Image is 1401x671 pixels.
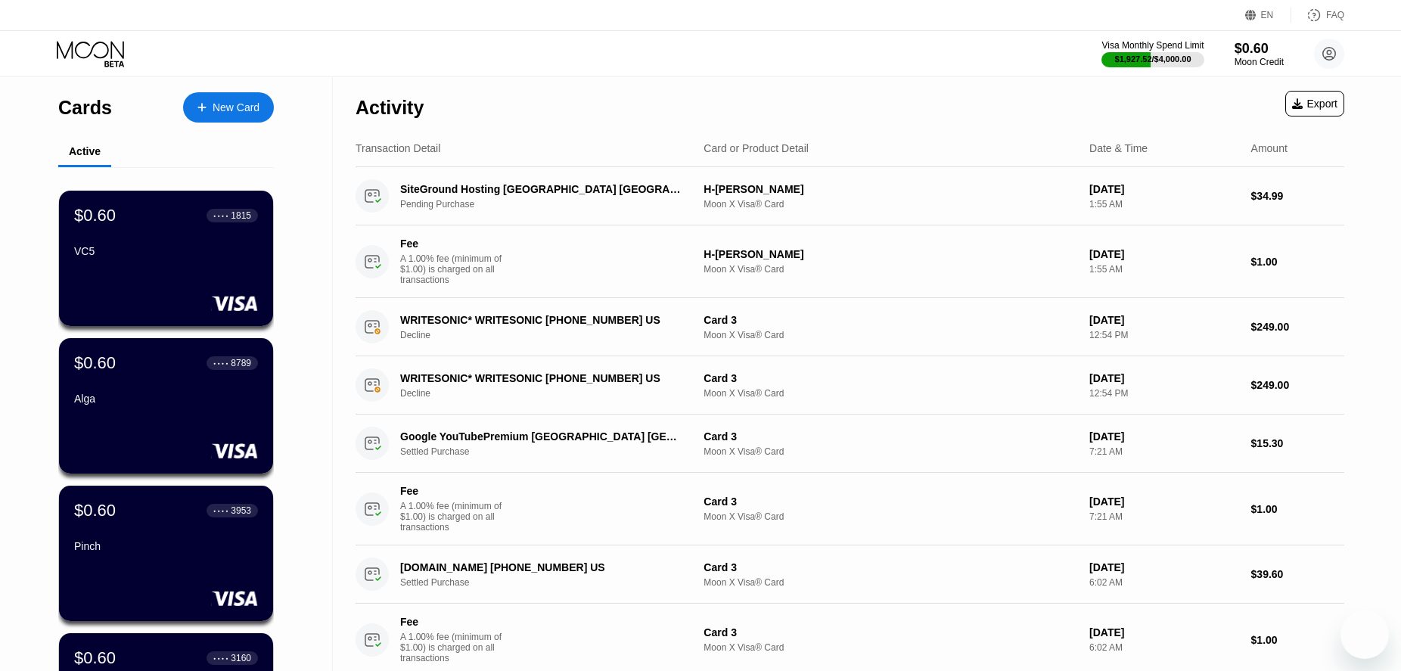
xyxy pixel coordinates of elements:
div: ● ● ● ● [213,213,228,218]
div: Fee [400,485,506,497]
div: $0.60 [74,501,116,520]
div: Export [1285,91,1344,116]
div: Pending Purchase [400,199,703,210]
div: Card 3 [704,561,1077,573]
div: Visa Monthly Spend Limit$1,927.52/$4,000.00 [1101,40,1204,67]
div: Amount [1251,142,1288,154]
div: Google YouTubePremium [GEOGRAPHIC_DATA] [GEOGRAPHIC_DATA] [400,430,682,443]
div: $1.00 [1251,503,1344,515]
div: [DATE] [1089,626,1238,638]
div: [DATE] [1089,183,1238,195]
div: Active [69,145,101,157]
div: 7:21 AM [1089,446,1238,457]
div: 6:02 AM [1089,642,1238,653]
div: $1.00 [1251,634,1344,646]
div: Google YouTubePremium [GEOGRAPHIC_DATA] [GEOGRAPHIC_DATA]Settled PurchaseCard 3Moon X Visa® Card[... [356,415,1344,473]
div: Cards [58,97,112,119]
div: Pinch [74,540,258,552]
div: Moon X Visa® Card [704,330,1077,340]
div: 3953 [231,505,251,516]
div: [DATE] [1089,495,1238,508]
div: 1:55 AM [1089,264,1238,275]
div: Fee [400,238,506,250]
div: $0.60Moon Credit [1235,41,1284,67]
div: A 1.00% fee (minimum of $1.00) is charged on all transactions [400,632,514,663]
div: ● ● ● ● [213,656,228,660]
div: H-[PERSON_NAME] [704,248,1077,260]
div: $0.60 [74,648,116,668]
div: Visa Monthly Spend Limit [1101,40,1204,51]
div: $249.00 [1251,379,1344,391]
div: 7:21 AM [1089,511,1238,522]
div: $0.60 [74,353,116,373]
div: [DATE] [1089,430,1238,443]
div: $34.99 [1251,190,1344,202]
div: $39.60 [1251,568,1344,580]
div: Settled Purchase [400,446,703,457]
div: Alga [74,393,258,405]
div: Moon X Visa® Card [704,264,1077,275]
div: WRITESONIC* WRITESONIC [PHONE_NUMBER] US [400,314,682,326]
div: Card 3 [704,626,1077,638]
div: 3160 [231,653,251,663]
div: SiteGround Hosting [GEOGRAPHIC_DATA] [GEOGRAPHIC_DATA]Pending PurchaseH-[PERSON_NAME]Moon X Visa®... [356,167,1344,225]
div: Card 3 [704,430,1077,443]
div: 12:54 PM [1089,388,1238,399]
div: [DATE] [1089,372,1238,384]
div: FeeA 1.00% fee (minimum of $1.00) is charged on all transactionsCard 3Moon X Visa® Card[DATE]7:21... [356,473,1344,545]
div: FAQ [1291,8,1344,23]
div: $0.60 [1235,41,1284,57]
div: WRITESONIC* WRITESONIC [PHONE_NUMBER] USDeclineCard 3Moon X Visa® Card[DATE]12:54 PM$249.00 [356,298,1344,356]
div: New Card [183,92,274,123]
div: 1815 [231,210,251,221]
div: 6:02 AM [1089,577,1238,588]
div: FeeA 1.00% fee (minimum of $1.00) is charged on all transactionsH-[PERSON_NAME]Moon X Visa® Card[... [356,225,1344,298]
div: 12:54 PM [1089,330,1238,340]
div: FAQ [1326,10,1344,20]
div: Moon X Visa® Card [704,388,1077,399]
div: VC5 [74,245,258,257]
div: EN [1245,8,1291,23]
div: $0.60● ● ● ●1815VC5 [59,191,273,326]
div: Activity [356,97,424,119]
div: ● ● ● ● [213,361,228,365]
div: EN [1261,10,1274,20]
div: [DOMAIN_NAME] [PHONE_NUMBER] USSettled PurchaseCard 3Moon X Visa® Card[DATE]6:02 AM$39.60 [356,545,1344,604]
div: Moon X Visa® Card [704,446,1077,457]
div: [DATE] [1089,248,1238,260]
div: Date & Time [1089,142,1148,154]
div: WRITESONIC* WRITESONIC [PHONE_NUMBER] USDeclineCard 3Moon X Visa® Card[DATE]12:54 PM$249.00 [356,356,1344,415]
div: Settled Purchase [400,577,703,588]
div: SiteGround Hosting [GEOGRAPHIC_DATA] [GEOGRAPHIC_DATA] [400,183,682,195]
div: $0.60 [74,206,116,225]
div: WRITESONIC* WRITESONIC [PHONE_NUMBER] US [400,372,682,384]
div: 1:55 AM [1089,199,1238,210]
div: $249.00 [1251,321,1344,333]
div: Moon X Visa® Card [704,199,1077,210]
div: Moon X Visa® Card [704,642,1077,653]
div: Transaction Detail [356,142,440,154]
div: Decline [400,330,703,340]
iframe: Button to launch messaging window [1340,610,1389,659]
div: Moon Credit [1235,57,1284,67]
div: $0.60● ● ● ●3953Pinch [59,486,273,621]
div: $1.00 [1251,256,1344,268]
div: Decline [400,388,703,399]
div: New Card [213,101,259,114]
div: ● ● ● ● [213,508,228,513]
div: A 1.00% fee (minimum of $1.00) is charged on all transactions [400,253,514,285]
div: H-[PERSON_NAME] [704,183,1077,195]
div: [DATE] [1089,314,1238,326]
div: A 1.00% fee (minimum of $1.00) is charged on all transactions [400,501,514,533]
div: [DOMAIN_NAME] [PHONE_NUMBER] US [400,561,682,573]
div: Fee [400,616,506,628]
div: Card 3 [704,314,1077,326]
div: Moon X Visa® Card [704,577,1077,588]
div: $0.60● ● ● ●8789Alga [59,338,273,474]
div: Card or Product Detail [704,142,809,154]
div: Card 3 [704,495,1077,508]
div: Card 3 [704,372,1077,384]
div: $15.30 [1251,437,1344,449]
div: [DATE] [1089,561,1238,573]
